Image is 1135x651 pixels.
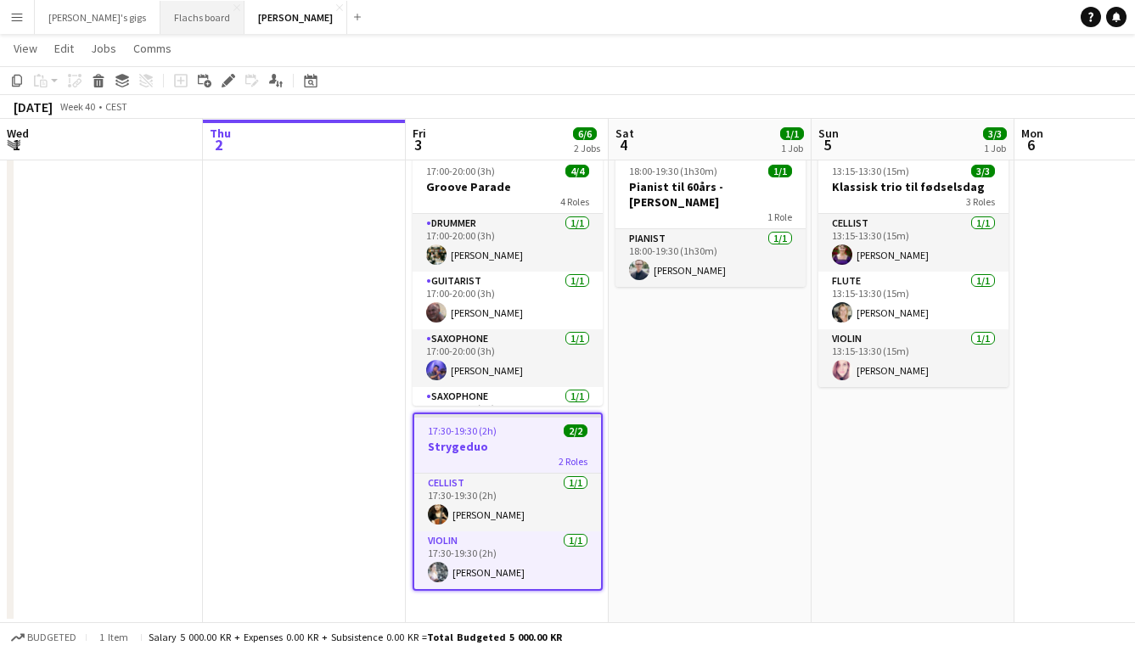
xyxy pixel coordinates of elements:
[414,531,601,589] app-card-role: Violin1/117:30-19:30 (2h)[PERSON_NAME]
[768,165,792,177] span: 1/1
[560,195,589,208] span: 4 Roles
[573,127,597,140] span: 6/6
[1021,126,1043,141] span: Mon
[427,631,562,643] span: Total Budgeted 5 000.00 KR
[207,135,231,154] span: 2
[781,142,803,154] div: 1 Job
[93,631,134,643] span: 1 item
[564,424,587,437] span: 2/2
[8,628,79,647] button: Budgeted
[816,135,839,154] span: 5
[428,424,497,437] span: 17:30-19:30 (2h)
[126,37,178,59] a: Comms
[832,165,909,177] span: 13:15-13:30 (15m)
[413,126,426,141] span: Fri
[767,210,792,223] span: 1 Role
[27,631,76,643] span: Budgeted
[244,1,347,34] button: [PERSON_NAME]
[105,100,127,113] div: CEST
[984,142,1006,154] div: 1 Job
[133,41,171,56] span: Comms
[413,412,603,591] app-job-card: 17:30-19:30 (2h)2/2Strygeduo2 RolesCellist1/117:30-19:30 (2h)[PERSON_NAME]Violin1/117:30-19:30 (2...
[818,214,1009,272] app-card-role: Cellist1/113:15-13:30 (15m)[PERSON_NAME]
[413,387,603,445] app-card-role: Saxophone1/117:00-20:00 (3h)
[559,455,587,468] span: 2 Roles
[91,41,116,56] span: Jobs
[971,165,995,177] span: 3/3
[426,165,495,177] span: 17:00-20:00 (3h)
[4,135,29,154] span: 1
[7,37,44,59] a: View
[1019,135,1043,154] span: 6
[413,179,603,194] h3: Groove Parade
[818,179,1009,194] h3: Klassisk trio til fødselsdag
[613,135,634,154] span: 4
[818,154,1009,387] app-job-card: 13:15-13:30 (15m)3/3Klassisk trio til fødselsdag3 RolesCellist1/113:15-13:30 (15m)[PERSON_NAME]Fl...
[818,329,1009,387] app-card-role: Violin1/113:15-13:30 (15m)[PERSON_NAME]
[413,272,603,329] app-card-role: Guitarist1/117:00-20:00 (3h)[PERSON_NAME]
[780,127,804,140] span: 1/1
[14,41,37,56] span: View
[818,272,1009,329] app-card-role: Flute1/113:15-13:30 (15m)[PERSON_NAME]
[615,179,806,210] h3: Pianist til 60års - [PERSON_NAME]
[210,126,231,141] span: Thu
[574,142,600,154] div: 2 Jobs
[413,329,603,387] app-card-role: Saxophone1/117:00-20:00 (3h)[PERSON_NAME]
[410,135,426,154] span: 3
[565,165,589,177] span: 4/4
[818,126,839,141] span: Sun
[54,41,74,56] span: Edit
[414,439,601,454] h3: Strygeduo
[149,631,562,643] div: Salary 5 000.00 KR + Expenses 0.00 KR + Subsistence 0.00 KR =
[7,126,29,141] span: Wed
[84,37,123,59] a: Jobs
[414,474,601,531] app-card-role: Cellist1/117:30-19:30 (2h)[PERSON_NAME]
[413,154,603,406] app-job-card: 17:00-20:00 (3h)4/4Groove Parade4 RolesDrummer1/117:00-20:00 (3h)[PERSON_NAME]Guitarist1/117:00-2...
[615,126,634,141] span: Sat
[35,1,160,34] button: [PERSON_NAME]'s gigs
[14,98,53,115] div: [DATE]
[629,165,717,177] span: 18:00-19:30 (1h30m)
[966,195,995,208] span: 3 Roles
[413,214,603,272] app-card-role: Drummer1/117:00-20:00 (3h)[PERSON_NAME]
[615,229,806,287] app-card-role: Pianist1/118:00-19:30 (1h30m)[PERSON_NAME]
[160,1,244,34] button: Flachs board
[983,127,1007,140] span: 3/3
[615,154,806,287] app-job-card: 18:00-19:30 (1h30m)1/1Pianist til 60års - [PERSON_NAME]1 RolePianist1/118:00-19:30 (1h30m)[PERSON...
[56,100,98,113] span: Week 40
[48,37,81,59] a: Edit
